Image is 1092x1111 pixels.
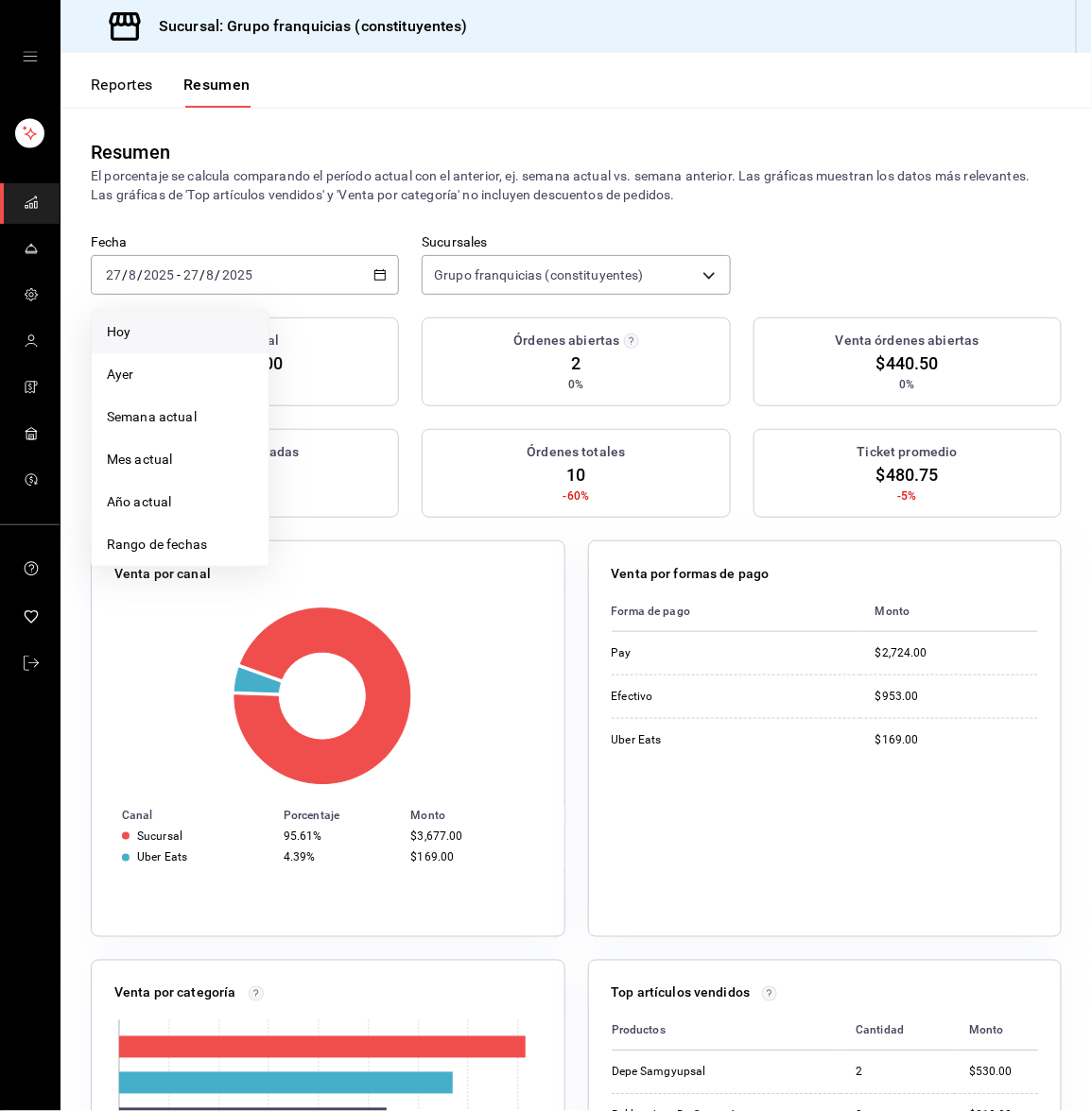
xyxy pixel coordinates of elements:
[91,76,153,108] button: Reportes
[612,1065,763,1081] div: Depe Samgyupsal
[876,350,939,376] span: $440.50
[107,535,253,555] span: Rango de fechas
[107,365,253,385] span: Ayer
[177,267,181,282] span: -
[513,331,619,350] h3: Órdenes abiertas
[612,564,770,584] p: Venta por formas de pago
[434,265,643,284] span: Grupo franquicias (constituyentes)
[143,267,175,282] input: ----
[612,983,751,1003] p: Top artículos vendidos
[107,322,253,342] span: Hoy
[183,76,251,108] button: Resumen
[900,376,915,393] span: 0%
[860,591,1038,632] th: Monto
[898,487,917,504] span: -5%
[410,829,533,843] div: $3,677.00
[137,267,143,282] span: /
[836,331,979,350] h3: Venta órdenes abiertas
[107,450,253,470] span: Mes actual
[612,591,860,632] th: Forma de pago
[841,1011,954,1051] th: Cantidad
[91,138,170,166] div: Resumen
[92,805,276,826] th: Canal
[91,76,251,108] div: navigation tabs
[612,645,763,661] div: Pay
[612,689,763,705] div: Efectivo
[876,462,939,487] span: $480.75
[144,15,468,38] h3: Sucursal: Grupo franquicias (constituyentes)
[403,805,563,826] th: Monto
[114,983,236,1003] p: Venta por categoría
[875,732,1038,748] div: $169.00
[182,267,199,282] input: --
[206,267,216,282] input: --
[568,376,583,393] span: 0%
[128,267,137,282] input: --
[284,850,395,863] div: 4.39%
[107,407,253,427] span: Semana actual
[276,805,403,826] th: Porcentaje
[875,645,1038,661] div: $2,724.00
[199,267,205,282] span: /
[122,267,128,282] span: /
[856,1065,939,1081] div: 2
[612,1011,841,1051] th: Productos
[571,350,581,376] span: 2
[528,442,626,462] h3: Órdenes totales
[23,49,38,64] button: open drawer
[875,689,1038,705] div: $953.00
[563,487,590,504] span: -60%
[105,267,122,282] input: --
[221,267,253,282] input: ----
[216,267,221,282] span: /
[284,829,395,843] div: 95.61%
[858,442,958,462] h3: Ticket promedio
[107,492,253,512] span: Año actual
[969,1065,1038,1081] div: $530.00
[91,166,1062,204] p: El porcentaje se calcula comparando el período actual con el anterior, ej. semana actual vs. sema...
[410,850,533,863] div: $169.00
[954,1011,1038,1051] th: Monto
[91,236,399,249] label: Fecha
[612,732,763,748] div: Uber Eats
[137,850,187,863] div: Uber Eats
[137,829,182,843] div: Sucursal
[114,564,211,584] p: Venta por canal
[422,236,730,249] label: Sucursales
[566,462,585,487] span: 10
